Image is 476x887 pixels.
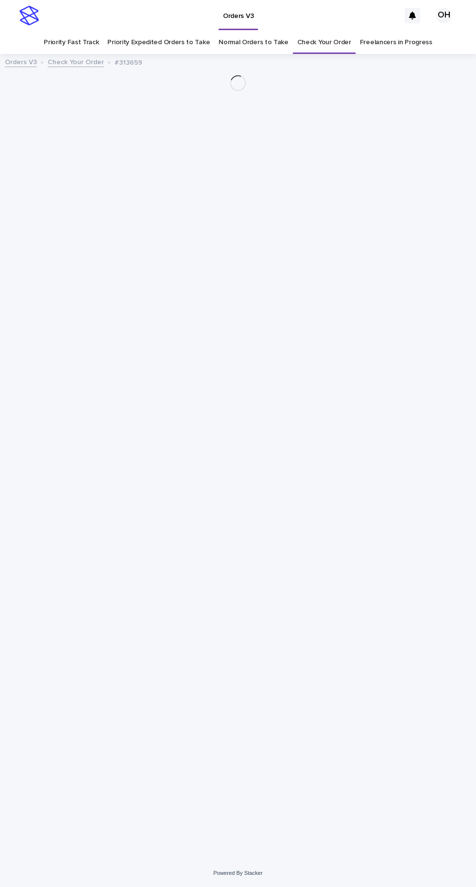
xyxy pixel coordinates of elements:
a: Priority Fast Track [44,31,99,54]
a: Powered By Stacker [213,870,262,876]
a: Normal Orders to Take [219,31,289,54]
p: #313659 [115,56,142,67]
a: Check Your Order [297,31,351,54]
a: Freelancers in Progress [360,31,432,54]
img: stacker-logo-s-only.png [19,6,39,25]
a: Orders V3 [5,56,37,67]
a: Check Your Order [48,56,104,67]
div: OH [436,8,452,23]
a: Priority Expedited Orders to Take [107,31,210,54]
